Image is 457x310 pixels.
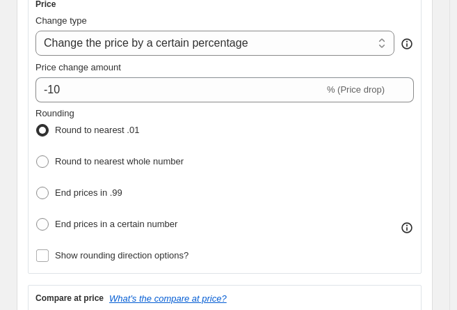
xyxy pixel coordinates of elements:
[55,219,177,229] span: End prices in a certain number
[327,84,385,95] span: % (Price drop)
[35,15,87,26] span: Change type
[35,293,104,304] h3: Compare at price
[35,108,74,118] span: Rounding
[55,156,184,166] span: Round to nearest whole number
[35,62,121,72] span: Price change amount
[55,125,139,135] span: Round to nearest .01
[55,250,189,261] span: Show rounding direction options?
[55,187,122,198] span: End prices in .99
[35,77,324,102] input: -15
[400,37,414,51] div: help
[109,293,227,304] button: What's the compare at price?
